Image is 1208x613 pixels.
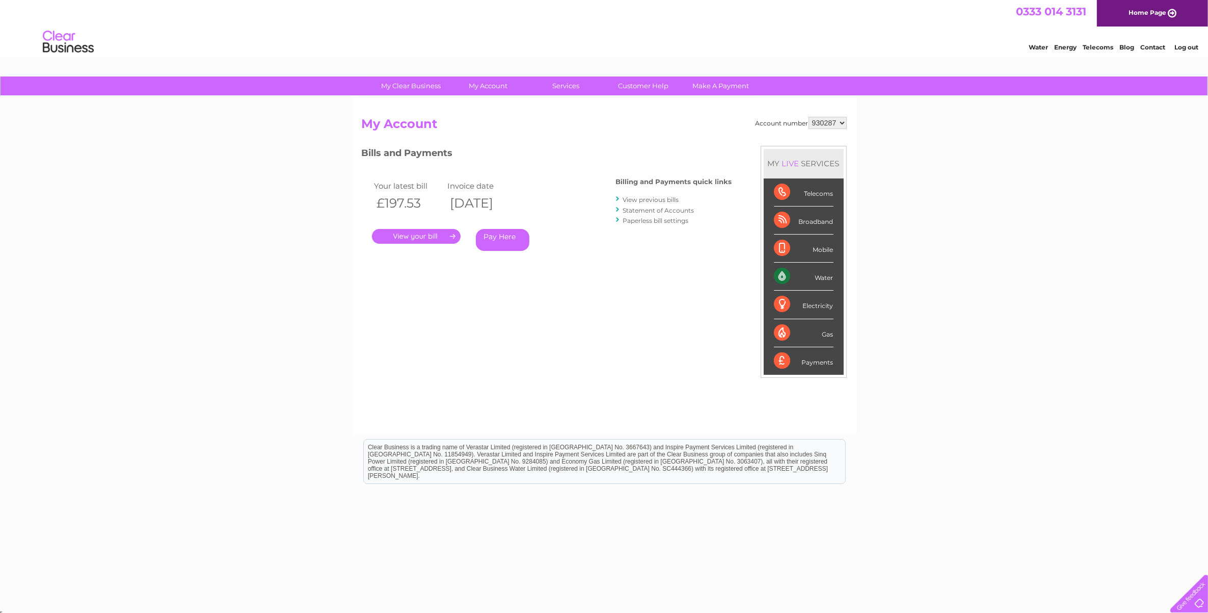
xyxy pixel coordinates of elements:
div: Telecoms [774,178,834,207]
img: logo.png [42,27,94,58]
h2: My Account [362,117,847,136]
a: My Account [446,76,530,95]
a: 0333 014 3131 [1016,5,1086,18]
a: Pay Here [476,229,529,251]
a: Services [524,76,608,95]
a: Telecoms [1083,43,1113,51]
div: LIVE [780,159,801,168]
a: Make A Payment [679,76,763,95]
a: Paperless bill settings [623,217,689,224]
div: Gas [774,319,834,347]
div: Mobile [774,235,834,263]
h3: Bills and Payments [362,146,732,164]
a: Water [1029,43,1048,51]
h4: Billing and Payments quick links [616,178,732,186]
a: . [372,229,461,244]
th: [DATE] [445,193,518,214]
div: Payments [774,347,834,375]
a: My Clear Business [369,76,453,95]
div: MY SERVICES [764,149,844,178]
th: £197.53 [372,193,445,214]
div: Water [774,263,834,291]
a: View previous bills [623,196,679,203]
a: Energy [1054,43,1077,51]
div: Broadband [774,207,834,235]
div: Electricity [774,291,834,319]
a: Contact [1140,43,1165,51]
td: Invoice date [445,179,518,193]
a: Blog [1119,43,1134,51]
a: Customer Help [601,76,685,95]
td: Your latest bill [372,179,445,193]
div: Clear Business is a trading name of Verastar Limited (registered in [GEOGRAPHIC_DATA] No. 3667643... [364,6,845,49]
div: Account number [756,117,847,129]
a: Log out [1174,43,1198,51]
a: Statement of Accounts [623,207,694,214]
